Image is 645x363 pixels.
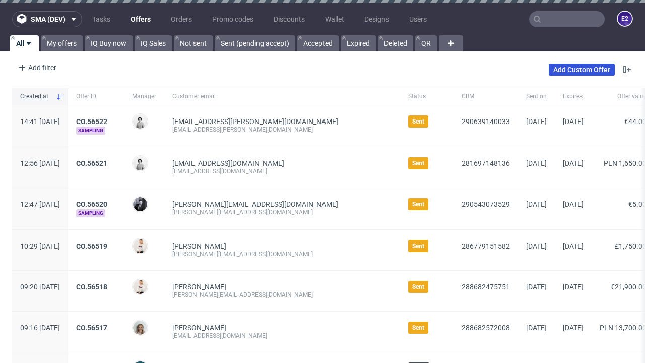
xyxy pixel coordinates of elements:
[172,332,392,340] div: [EMAIL_ADDRESS][DOMAIN_NAME]
[206,11,260,27] a: Promo codes
[378,35,413,51] a: Deleted
[563,200,584,208] span: [DATE]
[20,117,60,126] span: 14:41 [DATE]
[549,64,615,76] a: Add Custom Offer
[133,239,147,253] img: Mari Fok
[412,117,424,126] span: Sent
[412,283,424,291] span: Sent
[172,291,392,299] div: [PERSON_NAME][EMAIL_ADDRESS][DOMAIN_NAME]
[215,35,295,51] a: Sent (pending accept)
[174,35,213,51] a: Not sent
[526,92,547,101] span: Sent on
[358,11,395,27] a: Designs
[526,324,547,332] span: [DATE]
[172,324,226,332] a: [PERSON_NAME]
[563,283,584,291] span: [DATE]
[526,200,547,208] span: [DATE]
[341,35,376,51] a: Expired
[172,200,338,208] span: [PERSON_NAME][EMAIL_ADDRESS][DOMAIN_NAME]
[76,324,107,332] a: CO.56517
[76,159,107,167] a: CO.56521
[76,127,105,135] span: Sampling
[526,283,547,291] span: [DATE]
[20,200,60,208] span: 12:47 [DATE]
[172,159,284,167] span: [EMAIL_ADDRESS][DOMAIN_NAME]
[41,35,83,51] a: My offers
[172,126,392,134] div: [EMAIL_ADDRESS][PERSON_NAME][DOMAIN_NAME]
[462,92,510,101] span: CRM
[10,35,39,51] a: All
[20,324,60,332] span: 09:16 [DATE]
[76,92,116,101] span: Offer ID
[563,159,584,167] span: [DATE]
[76,200,107,208] a: CO.56520
[563,324,584,332] span: [DATE]
[172,250,392,258] div: [PERSON_NAME][EMAIL_ADDRESS][DOMAIN_NAME]
[618,12,632,26] figcaption: e2
[408,92,445,101] span: Status
[412,324,424,332] span: Sent
[20,242,60,250] span: 10:29 [DATE]
[165,11,198,27] a: Orders
[462,283,510,291] a: 288682475751
[20,283,60,291] span: 09:20 [DATE]
[172,117,338,126] span: [EMAIL_ADDRESS][PERSON_NAME][DOMAIN_NAME]
[76,242,107,250] a: CO.56519
[412,242,424,250] span: Sent
[133,280,147,294] img: Mari Fok
[319,11,350,27] a: Wallet
[172,242,226,250] a: [PERSON_NAME]
[412,159,424,167] span: Sent
[76,283,107,291] a: CO.56518
[462,200,510,208] a: 290543073529
[462,242,510,250] a: 286779151582
[526,117,547,126] span: [DATE]
[563,242,584,250] span: [DATE]
[133,321,147,335] img: Monika Poźniak
[12,11,82,27] button: sma (dev)
[20,92,52,101] span: Created at
[20,159,60,167] span: 12:56 [DATE]
[297,35,339,51] a: Accepted
[85,35,133,51] a: IQ Buy now
[412,200,424,208] span: Sent
[86,11,116,27] a: Tasks
[135,35,172,51] a: IQ Sales
[563,117,584,126] span: [DATE]
[14,59,58,76] div: Add filter
[172,208,392,216] div: [PERSON_NAME][EMAIL_ADDRESS][DOMAIN_NAME]
[172,283,226,291] a: [PERSON_NAME]
[563,92,584,101] span: Expires
[526,242,547,250] span: [DATE]
[462,117,510,126] a: 290639140033
[415,35,437,51] a: QR
[76,117,107,126] a: CO.56522
[462,159,510,167] a: 281697148136
[268,11,311,27] a: Discounts
[172,92,392,101] span: Customer email
[172,167,392,175] div: [EMAIL_ADDRESS][DOMAIN_NAME]
[124,11,157,27] a: Offers
[403,11,433,27] a: Users
[526,159,547,167] span: [DATE]
[133,197,147,211] img: Philippe Dubuy
[76,209,105,217] span: Sampling
[133,156,147,170] img: Dudek Mariola
[462,324,510,332] a: 288682572008
[31,16,66,23] span: sma (dev)
[132,92,156,101] span: Manager
[133,114,147,129] img: Dudek Mariola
